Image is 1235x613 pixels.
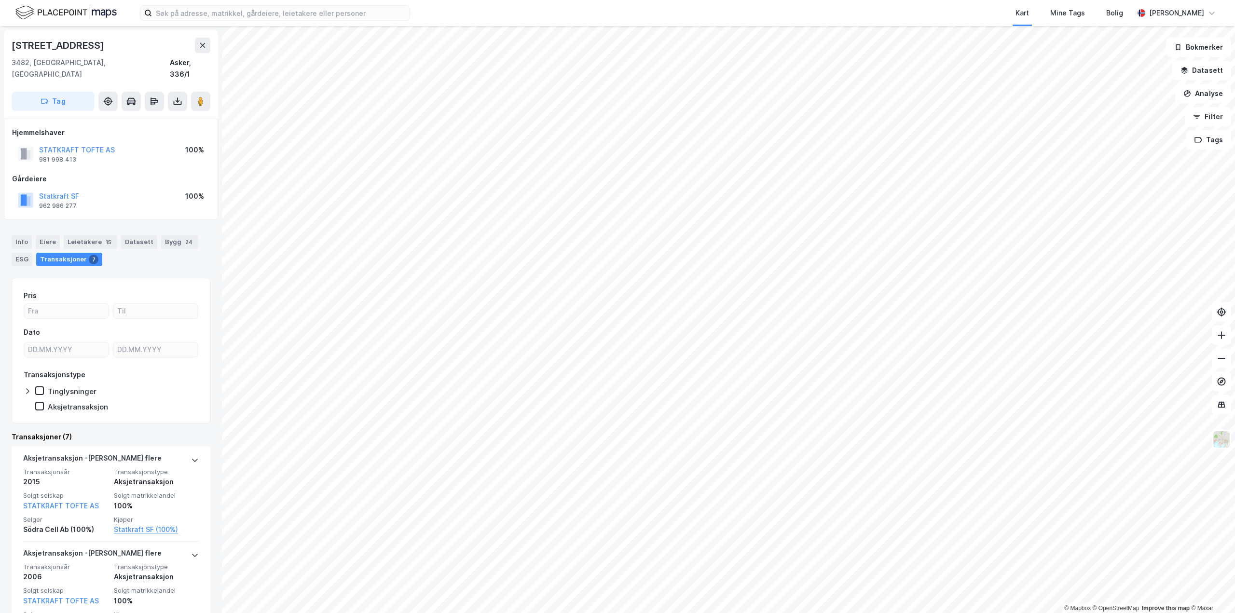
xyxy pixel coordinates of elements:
[114,500,199,512] div: 100%
[24,369,85,381] div: Transaksjonstype
[12,127,210,138] div: Hjemmelshaver
[23,571,108,583] div: 2006
[114,586,199,595] span: Solgt matrikkelandel
[1064,605,1091,612] a: Mapbox
[114,595,199,607] div: 100%
[24,304,109,318] input: Fra
[23,468,108,476] span: Transaksjonsår
[1185,107,1231,126] button: Filter
[114,563,199,571] span: Transaksjonstype
[161,235,198,249] div: Bygg
[1187,567,1235,613] iframe: Chat Widget
[114,516,199,524] span: Kjøper
[1149,7,1204,19] div: [PERSON_NAME]
[1166,38,1231,57] button: Bokmerker
[185,191,204,202] div: 100%
[1142,605,1190,612] a: Improve this map
[114,524,199,535] a: Statkraft SF (100%)
[183,237,194,247] div: 24
[1015,7,1029,19] div: Kart
[113,304,198,318] input: Til
[12,38,106,53] div: [STREET_ADDRESS]
[12,235,32,249] div: Info
[23,516,108,524] span: Selger
[48,402,108,411] div: Aksjetransaksjon
[64,235,117,249] div: Leietakere
[12,173,210,185] div: Gårdeiere
[114,571,199,583] div: Aksjetransaksjon
[39,156,76,163] div: 981 998 413
[23,524,108,535] div: Södra Cell Ab (100%)
[24,342,109,357] input: DD.MM.YYYY
[114,491,199,500] span: Solgt matrikkelandel
[114,468,199,476] span: Transaksjonstype
[36,253,102,266] div: Transaksjoner
[1106,7,1123,19] div: Bolig
[36,235,60,249] div: Eiere
[185,144,204,156] div: 100%
[23,586,108,595] span: Solgt selskap
[12,57,170,80] div: 3482, [GEOGRAPHIC_DATA], [GEOGRAPHIC_DATA]
[12,431,210,443] div: Transaksjoner (7)
[23,547,162,563] div: Aksjetransaksjon - [PERSON_NAME] flere
[23,563,108,571] span: Transaksjonsår
[113,342,198,357] input: DD.MM.YYYY
[23,491,108,500] span: Solgt selskap
[48,387,96,396] div: Tinglysninger
[1172,61,1231,80] button: Datasett
[23,502,99,510] a: STATKRAFT TOFTE AS
[1093,605,1139,612] a: OpenStreetMap
[121,235,157,249] div: Datasett
[24,290,37,301] div: Pris
[104,237,113,247] div: 15
[23,597,99,605] a: STATKRAFT TOFTE AS
[152,6,410,20] input: Søk på adresse, matrikkel, gårdeiere, leietakere eller personer
[24,327,40,338] div: Dato
[39,202,77,210] div: 962 986 277
[170,57,210,80] div: Asker, 336/1
[114,476,199,488] div: Aksjetransaksjon
[23,476,108,488] div: 2015
[12,253,32,266] div: ESG
[12,92,95,111] button: Tag
[89,255,98,264] div: 7
[1186,130,1231,150] button: Tags
[1050,7,1085,19] div: Mine Tags
[1175,84,1231,103] button: Analyse
[1212,430,1231,449] img: Z
[23,452,162,468] div: Aksjetransaksjon - [PERSON_NAME] flere
[15,4,117,21] img: logo.f888ab2527a4732fd821a326f86c7f29.svg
